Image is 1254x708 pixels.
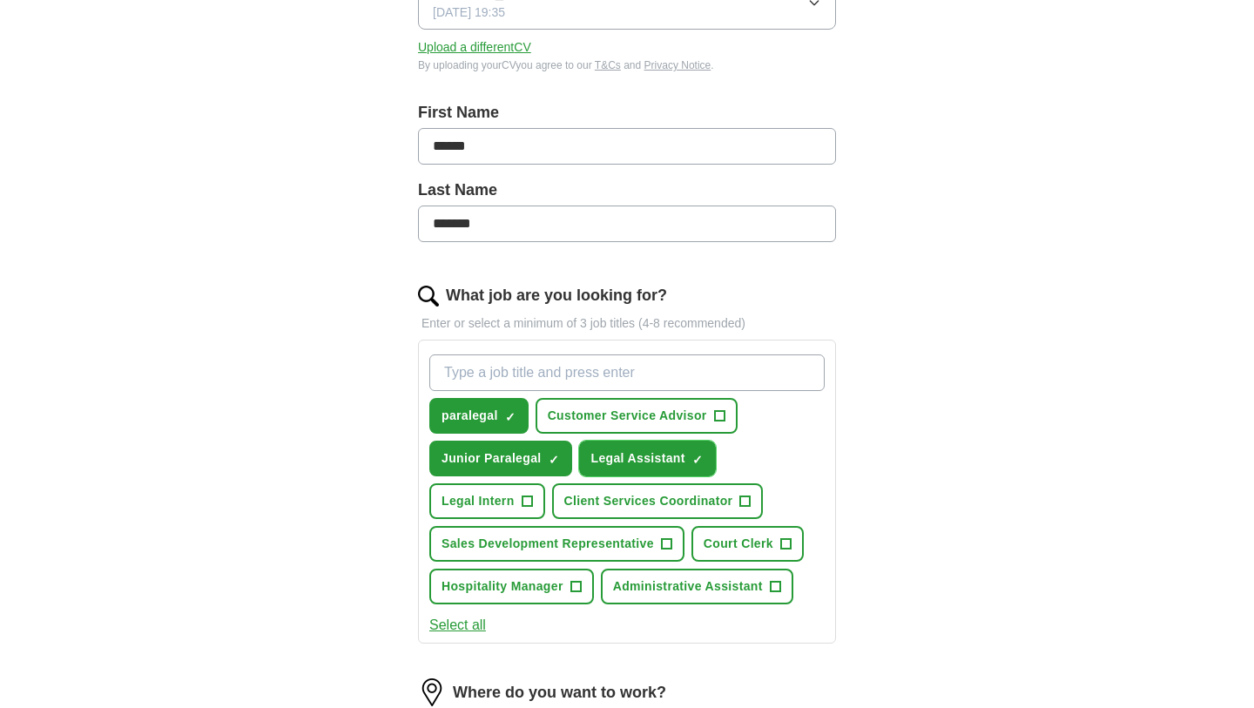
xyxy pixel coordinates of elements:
span: ✓ [692,453,703,467]
button: Upload a differentCV [418,38,531,57]
a: Privacy Notice [644,59,711,71]
span: Hospitality Manager [442,577,563,596]
span: ✓ [549,453,559,467]
button: Client Services Coordinator [552,483,764,519]
span: ✓ [505,410,516,424]
label: What job are you looking for? [446,284,667,307]
p: Enter or select a minimum of 3 job titles (4-8 recommended) [418,314,836,333]
span: paralegal [442,407,498,425]
button: Legal Assistant✓ [579,441,716,476]
button: Customer Service Advisor [536,398,738,434]
label: Last Name [418,179,836,202]
input: Type a job title and press enter [429,354,825,391]
button: Court Clerk [691,526,804,562]
div: By uploading your CV you agree to our and . [418,57,836,73]
button: Sales Development Representative [429,526,684,562]
span: Legal Assistant [591,449,685,468]
span: Customer Service Advisor [548,407,707,425]
button: Hospitality Manager [429,569,594,604]
button: Administrative Assistant [601,569,793,604]
a: T&Cs [595,59,621,71]
span: Client Services Coordinator [564,492,733,510]
span: Sales Development Representative [442,535,654,553]
span: Legal Intern [442,492,515,510]
button: Junior Paralegal✓ [429,441,572,476]
button: Legal Intern [429,483,545,519]
button: paralegal✓ [429,398,529,434]
img: search.png [418,286,439,307]
label: First Name [418,101,836,125]
img: location.png [418,678,446,706]
label: Where do you want to work? [453,681,666,705]
span: Junior Paralegal [442,449,542,468]
span: [DATE] 19:35 [433,3,505,22]
button: Select all [429,615,486,636]
span: Court Clerk [704,535,773,553]
span: Administrative Assistant [613,577,763,596]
